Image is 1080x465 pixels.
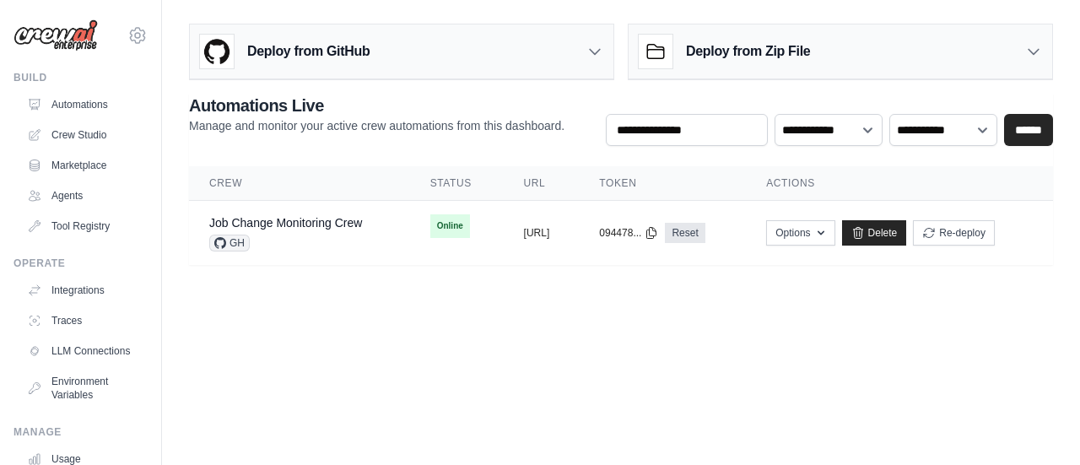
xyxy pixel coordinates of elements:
a: LLM Connections [20,338,148,365]
a: Marketplace [20,152,148,179]
span: Online [430,214,470,238]
a: Integrations [20,277,148,304]
div: Manage [13,425,148,439]
span: GH [209,235,250,251]
a: Reset [665,223,705,243]
h3: Deploy from GitHub [247,41,370,62]
th: Crew [189,166,410,201]
img: GitHub Logo [200,35,234,68]
th: URL [504,166,580,201]
a: Crew Studio [20,122,148,149]
div: Operate [13,257,148,270]
th: Token [579,166,746,201]
button: Options [766,220,834,246]
div: Build [13,71,148,84]
img: Logo [13,19,98,51]
button: Re-deploy [913,220,995,246]
a: Traces [20,307,148,334]
button: 094478... [599,226,658,240]
p: Manage and monitor your active crew automations from this dashboard. [189,117,564,134]
h3: Deploy from Zip File [686,41,810,62]
a: Tool Registry [20,213,148,240]
a: Environment Variables [20,368,148,408]
a: Automations [20,91,148,118]
th: Status [410,166,504,201]
a: Delete [842,220,907,246]
h2: Automations Live [189,94,564,117]
a: Agents [20,182,148,209]
th: Actions [746,166,1053,201]
a: Job Change Monitoring Crew [209,216,362,230]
